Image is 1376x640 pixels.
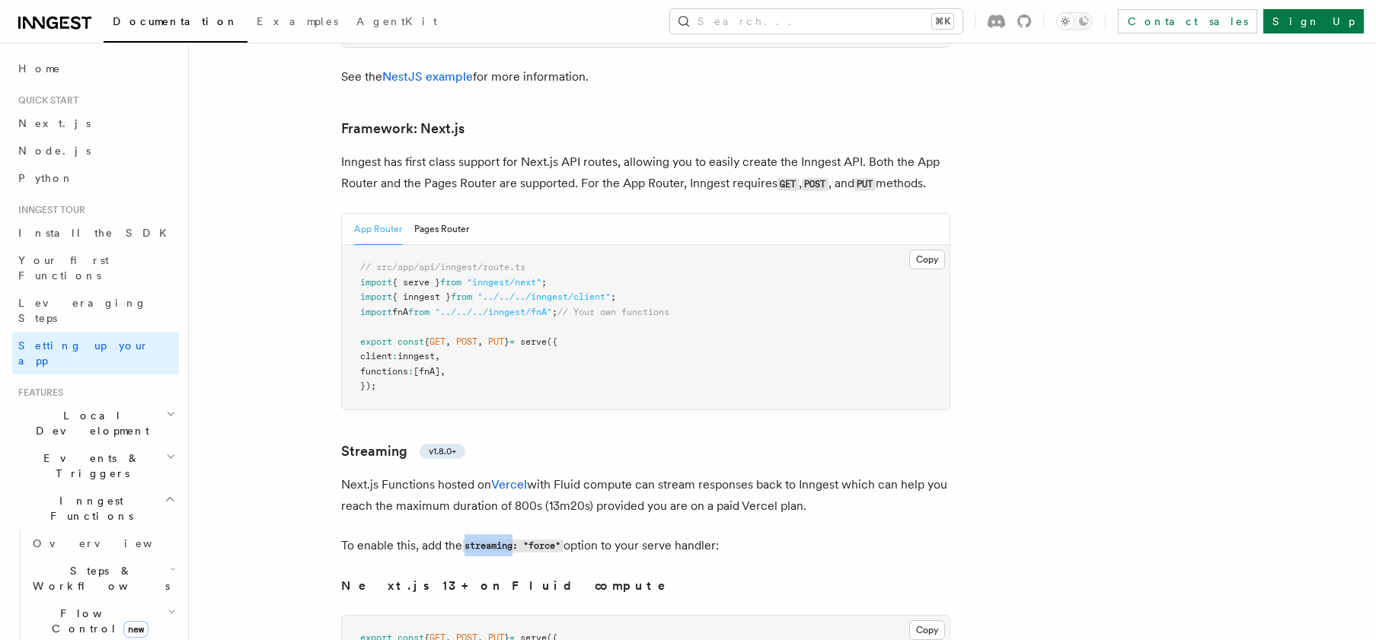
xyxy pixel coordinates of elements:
span: Overview [33,537,190,549]
a: Home [12,55,179,82]
strong: Next.js 13+ on Fluid compute [341,578,687,593]
span: Inngest tour [12,204,85,216]
button: Pages Router [414,214,469,245]
a: Node.js [12,137,179,164]
kbd: ⌘K [932,14,953,29]
span: Inngest Functions [12,493,164,524]
span: Your first Functions [18,254,109,282]
span: { inngest } [392,291,451,302]
p: Inngest has first class support for Next.js API routes, allowing you to easily create the Inngest... [341,151,950,195]
span: Documentation [113,15,238,27]
span: , [445,336,451,347]
span: Python [18,172,74,184]
span: client [360,351,392,361]
p: See the for more information. [341,66,950,88]
a: Python [12,164,179,192]
span: Leveraging Steps [18,297,147,324]
span: from [451,291,472,302]
span: = [509,336,515,347]
a: NestJS example [382,69,473,84]
span: Quick start [12,94,78,107]
p: Next.js Functions hosted on with Fluid compute can stream responses back to Inngest which can hel... [341,474,950,517]
span: Steps & Workflows [27,563,170,594]
span: fnA [392,307,408,317]
span: } [504,336,509,347]
span: serve [520,336,547,347]
span: from [440,277,461,288]
code: GET [777,178,799,191]
span: from [408,307,429,317]
span: }); [360,380,376,391]
span: Install the SDK [18,227,176,239]
span: ({ [547,336,557,347]
span: // src/app/api/inngest/route.ts [360,262,525,272]
span: : [408,366,413,377]
span: Node.js [18,145,91,157]
span: ; [611,291,616,302]
a: Contact sales [1118,9,1257,33]
button: App Router [354,214,402,245]
button: Toggle dark mode [1056,12,1093,30]
span: new [123,621,148,638]
span: ; [552,307,557,317]
span: "../../../inngest/fnA" [435,307,552,317]
span: const [397,336,424,347]
span: , [477,336,483,347]
a: Leveraging Steps [12,289,179,332]
a: Vercel [491,477,527,492]
span: import [360,291,392,302]
button: Steps & Workflows [27,557,179,600]
button: Copy [909,620,945,640]
span: Events & Triggers [12,451,166,481]
span: inngest [397,351,435,361]
span: // Your own functions [557,307,669,317]
a: Install the SDK [12,219,179,247]
code: streaming: "force" [462,540,563,552]
span: Examples [257,15,338,27]
span: import [360,277,392,288]
button: Events & Triggers [12,444,179,487]
code: PUT [854,178,876,191]
span: : [392,351,397,361]
span: POST [456,336,477,347]
span: import [360,307,392,317]
a: Sign Up [1263,9,1364,33]
span: v1.8.0+ [429,445,456,457]
button: Inngest Functions [12,487,179,530]
a: Framework: Next.js [341,118,465,139]
span: "inngest/next" [467,277,541,288]
span: Flow Control [27,606,168,636]
span: [fnA] [413,366,440,377]
span: , [435,351,440,361]
span: , [440,366,445,377]
button: Local Development [12,402,179,444]
span: { serve } [392,277,440,288]
a: AgentKit [347,5,446,41]
button: Search...⌘K [670,9,963,33]
span: Next.js [18,117,91,129]
span: GET [429,336,445,347]
span: "../../../inngest/client" [477,291,611,302]
a: Documentation [104,5,247,43]
a: Streamingv1.8.0+ [341,441,465,462]
span: Home [18,61,61,76]
span: Features [12,387,63,399]
a: Your first Functions [12,247,179,289]
a: Next.js [12,110,179,137]
a: Examples [247,5,347,41]
button: Copy [909,250,945,269]
span: Local Development [12,408,166,438]
span: functions [360,366,408,377]
p: To enable this, add the option to your serve handler: [341,535,950,557]
span: AgentKit [356,15,437,27]
span: Setting up your app [18,339,149,367]
span: ; [541,277,547,288]
span: export [360,336,392,347]
a: Setting up your app [12,332,179,374]
a: Overview [27,530,179,557]
code: POST [802,178,828,191]
span: PUT [488,336,504,347]
span: { [424,336,429,347]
